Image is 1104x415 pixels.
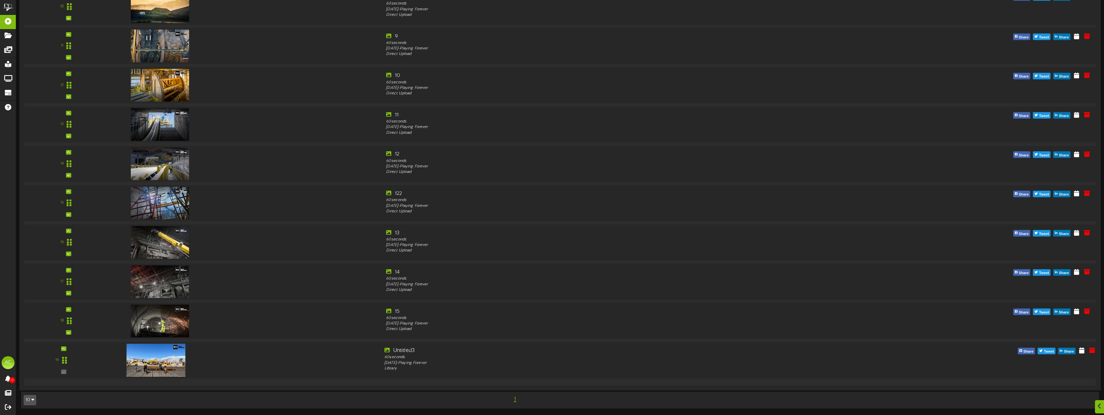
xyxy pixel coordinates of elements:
[60,318,64,324] div: 18
[386,269,823,276] div: 14
[1057,191,1070,198] span: Share
[1038,270,1050,277] span: Tweet
[386,282,823,287] div: [DATE] - Playing Forever
[386,276,823,282] div: 60 seconds
[61,43,63,48] div: 11
[1033,269,1051,276] button: Tweet
[386,72,823,80] div: 10
[386,46,823,51] div: [DATE] - Playing Forever
[1013,230,1030,237] button: Share
[1057,152,1070,159] span: Share
[1053,309,1070,315] button: Share
[1033,151,1051,158] button: Tweet
[1053,230,1070,237] button: Share
[386,91,823,96] div: Direct Upload
[1038,112,1050,120] span: Tweet
[60,239,64,245] div: 16
[386,242,823,248] div: [DATE] - Playing Forever
[131,304,189,337] img: 8c745081-9f8e-404a-8e25-f58f108dcccf.png
[1033,34,1051,40] button: Tweet
[1038,191,1050,198] span: Tweet
[1017,191,1030,198] span: Share
[386,12,823,18] div: Direct Upload
[386,169,823,175] div: Direct Upload
[1057,34,1070,41] span: Share
[55,357,59,363] div: 19
[1033,73,1051,79] button: Tweet
[1013,269,1030,276] button: Share
[386,164,823,169] div: [DATE] - Playing Forever
[60,4,64,9] div: 10
[1013,151,1030,158] button: Share
[131,187,189,219] img: 789c2dad-cb1f-4ac5-a775-f58e5082c0f5.png
[386,112,823,119] div: 11
[386,315,823,321] div: 60 seconds
[1053,151,1070,158] button: Share
[1017,152,1030,159] span: Share
[60,82,64,88] div: 12
[386,237,823,242] div: 60 seconds
[1053,269,1070,276] button: Share
[1038,34,1050,41] span: Tweet
[386,124,823,130] div: [DATE] - Playing Forever
[1057,73,1070,80] span: Share
[1022,348,1035,355] span: Share
[1013,309,1030,315] button: Share
[1017,112,1030,120] span: Share
[60,122,64,127] div: 13
[386,326,823,332] div: Direct Upload
[386,80,823,85] div: 60 seconds
[512,396,518,403] span: 1
[386,190,823,197] div: 122
[386,158,823,164] div: 60 seconds
[1033,230,1051,237] button: Tweet
[1017,270,1030,277] span: Share
[386,321,823,326] div: [DATE] - Playing Forever
[1013,34,1030,40] button: Share
[1017,34,1030,41] span: Share
[1038,152,1050,159] span: Tweet
[131,147,189,180] img: 1943b7b7-0219-4ef3-8088-3111be6ea079.png
[1018,348,1035,354] button: Share
[386,119,823,124] div: 60 seconds
[1053,191,1070,197] button: Share
[131,29,189,62] img: 76c83d3d-b5b6-4dad-a0ba-38b5782ca16e.png
[1033,191,1051,197] button: Tweet
[1043,348,1055,355] span: Tweet
[386,308,823,315] div: 15
[24,395,36,405] button: 10
[1053,34,1070,40] button: Share
[384,366,826,372] div: Library
[1038,230,1050,238] span: Tweet
[386,287,823,293] div: Direct Upload
[386,40,823,46] div: 60 seconds
[1057,112,1070,120] span: Share
[60,200,64,206] div: 15
[384,360,826,366] div: [DATE] - Playing Forever
[1013,191,1030,197] button: Share
[386,1,823,6] div: 60 seconds
[386,151,823,158] div: 12
[131,226,189,259] img: b3750b89-c48f-43d3-b657-225f4ed0bb5f.png
[60,161,64,166] div: 14
[131,108,189,141] img: 7af8a59f-1e60-4939-9302-9954b7eaa490.png
[1033,309,1051,315] button: Tweet
[127,344,185,377] img: 56bd8b12-1230-467c-8fce-c7d55f947a71.png
[1038,309,1050,316] span: Tweet
[1033,112,1051,119] button: Tweet
[384,355,826,360] div: 60 seconds
[1013,112,1030,119] button: Share
[1038,73,1050,80] span: Tweet
[1058,348,1076,354] button: Share
[1057,270,1070,277] span: Share
[386,229,823,237] div: 13
[1057,230,1070,238] span: Share
[1063,348,1075,355] span: Share
[1053,112,1070,119] button: Share
[384,347,826,355] div: Untitled3
[386,6,823,12] div: [DATE] - Playing Forever
[9,377,15,383] span: 0
[1053,73,1070,79] button: Share
[1017,230,1030,238] span: Share
[60,279,64,284] div: 17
